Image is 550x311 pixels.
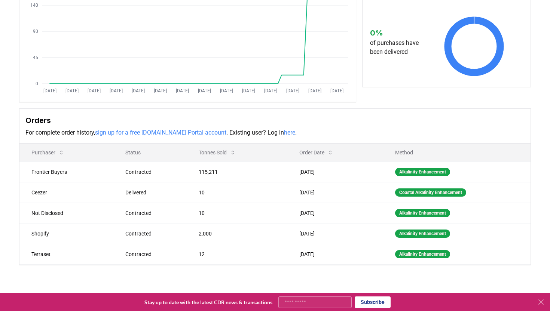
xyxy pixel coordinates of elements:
[88,88,101,93] tspan: [DATE]
[395,188,466,197] div: Coastal Alkalinity Enhancement
[176,88,189,93] tspan: [DATE]
[125,189,180,196] div: Delivered
[193,145,242,160] button: Tonnes Sold
[19,244,113,264] td: Terraset
[370,27,426,39] h3: 0 %
[286,88,299,93] tspan: [DATE]
[293,145,339,160] button: Order Date
[33,55,38,60] tspan: 45
[19,182,113,203] td: Ceezer
[284,129,295,136] a: here
[287,161,383,182] td: [DATE]
[154,88,167,93] tspan: [DATE]
[308,88,321,93] tspan: [DATE]
[242,88,255,93] tspan: [DATE]
[125,168,180,176] div: Contracted
[330,88,343,93] tspan: [DATE]
[187,203,288,223] td: 10
[287,203,383,223] td: [DATE]
[33,29,38,34] tspan: 90
[395,168,450,176] div: Alkalinity Enhancement
[125,230,180,237] div: Contracted
[119,149,180,156] p: Status
[287,223,383,244] td: [DATE]
[19,223,113,244] td: Shopify
[198,88,211,93] tspan: [DATE]
[30,3,38,8] tspan: 140
[19,203,113,223] td: Not Disclosed
[395,250,450,258] div: Alkalinity Enhancement
[25,145,70,160] button: Purchaser
[125,209,180,217] div: Contracted
[187,223,288,244] td: 2,000
[264,88,277,93] tspan: [DATE]
[36,81,38,86] tspan: 0
[125,250,180,258] div: Contracted
[187,244,288,264] td: 12
[220,88,233,93] tspan: [DATE]
[287,244,383,264] td: [DATE]
[25,128,525,137] p: For complete order history, . Existing user? Log in .
[132,88,145,93] tspan: [DATE]
[25,115,525,126] h3: Orders
[43,88,56,93] tspan: [DATE]
[187,161,288,182] td: 115,211
[395,230,450,238] div: Alkalinity Enhancement
[395,209,450,217] div: Alkalinity Enhancement
[287,182,383,203] td: [DATE]
[110,88,123,93] tspan: [DATE]
[187,182,288,203] td: 10
[389,149,525,156] p: Method
[19,161,113,182] td: Frontier Buyers
[65,88,79,93] tspan: [DATE]
[95,129,226,136] a: sign up for a free [DOMAIN_NAME] Portal account
[370,39,426,56] p: of purchases have been delivered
